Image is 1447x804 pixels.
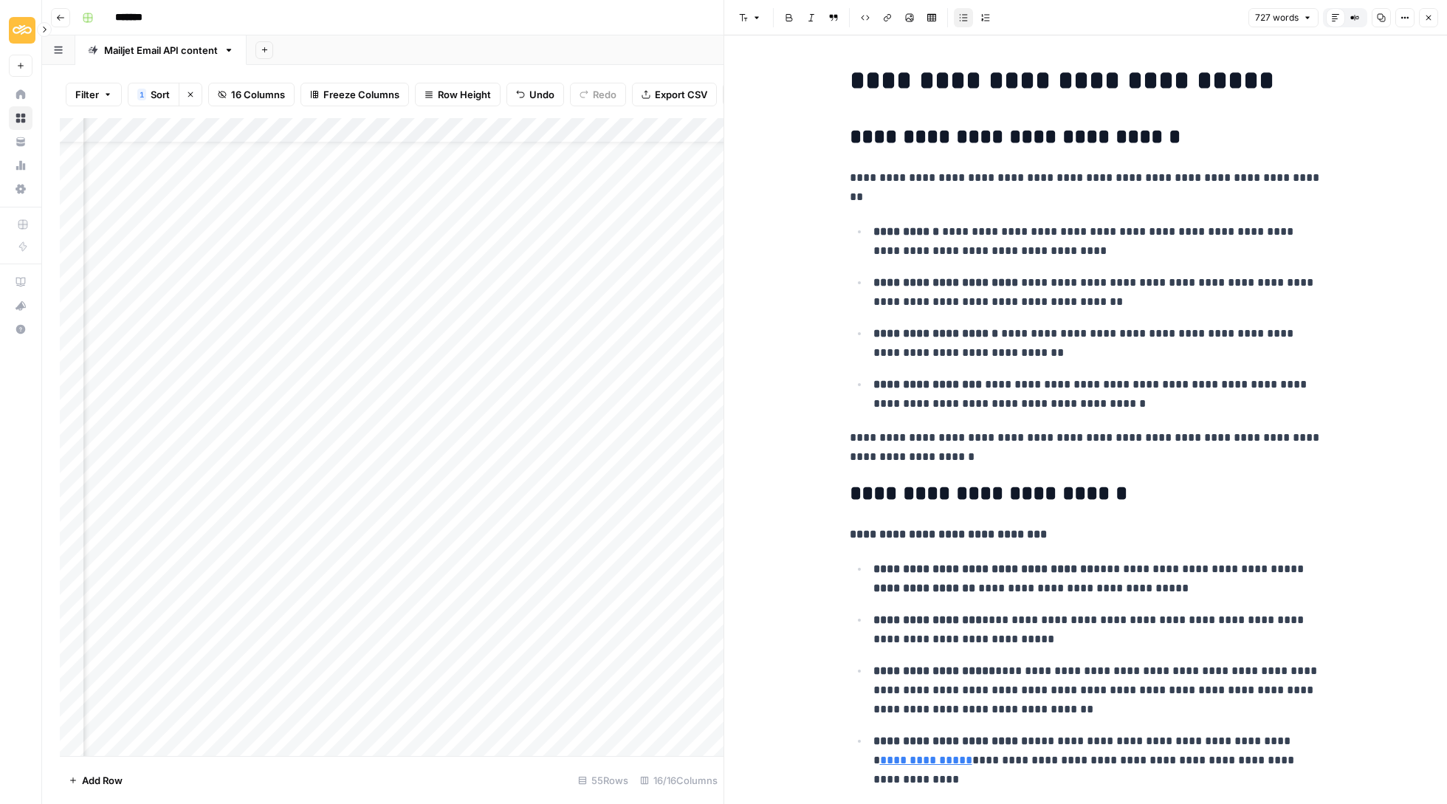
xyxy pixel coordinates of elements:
[9,83,32,106] a: Home
[438,87,491,102] span: Row Height
[9,130,32,154] a: Your Data
[529,87,554,102] span: Undo
[1248,8,1319,27] button: 727 words
[300,83,409,106] button: Freeze Columns
[593,87,616,102] span: Redo
[137,89,146,100] div: 1
[9,154,32,177] a: Usage
[9,17,35,44] img: Sinch Logo
[10,295,32,317] div: What's new?
[570,83,626,106] button: Redo
[1255,11,1299,24] span: 727 words
[104,43,218,58] div: Mailjet Email API content
[9,106,32,130] a: Browse
[151,87,170,102] span: Sort
[572,769,634,792] div: 55 Rows
[415,83,501,106] button: Row Height
[82,773,123,788] span: Add Row
[9,177,32,201] a: Settings
[9,12,32,49] button: Workspace: Sinch
[128,83,179,106] button: 1Sort
[75,35,247,65] a: Mailjet Email API content
[9,317,32,341] button: Help + Support
[66,83,122,106] button: Filter
[632,83,717,106] button: Export CSV
[60,769,131,792] button: Add Row
[9,294,32,317] button: What's new?
[506,83,564,106] button: Undo
[323,87,399,102] span: Freeze Columns
[75,87,99,102] span: Filter
[208,83,295,106] button: 16 Columns
[140,89,144,100] span: 1
[9,270,32,294] a: AirOps Academy
[634,769,723,792] div: 16/16 Columns
[655,87,707,102] span: Export CSV
[231,87,285,102] span: 16 Columns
